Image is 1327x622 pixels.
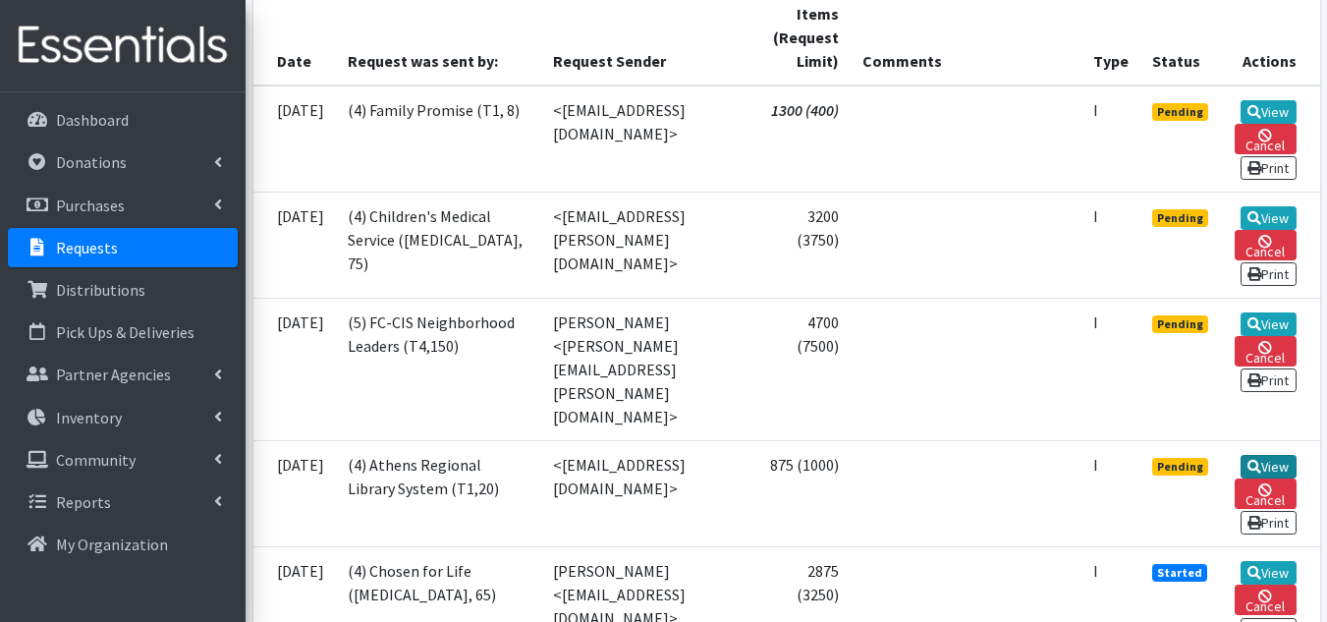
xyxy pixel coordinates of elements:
td: [DATE] [253,441,336,547]
span: Started [1152,564,1207,582]
td: (4) Children's Medical Service ([MEDICAL_DATA], 75) [336,192,542,298]
td: [DATE] [253,192,336,298]
a: Cancel [1235,585,1297,615]
td: <[EMAIL_ADDRESS][DOMAIN_NAME]> [541,441,754,547]
p: Purchases [56,196,125,215]
td: [DATE] [253,85,336,193]
a: View [1241,455,1297,479]
img: HumanEssentials [8,13,238,79]
p: Reports [56,492,111,512]
td: (4) Family Promise (T1, 8) [336,85,542,193]
td: (5) FC-CIS Neighborhood Leaders (T4,150) [336,299,542,441]
p: Inventory [56,408,122,427]
abbr: Individual [1093,312,1098,332]
a: Donations [8,142,238,182]
p: Pick Ups & Deliveries [56,322,194,342]
a: Purchases [8,186,238,225]
a: View [1241,561,1297,585]
td: 1300 (400) [754,85,851,193]
td: <[EMAIL_ADDRESS][DOMAIN_NAME]> [541,85,754,193]
a: Pick Ups & Deliveries [8,312,238,352]
span: Pending [1152,103,1208,121]
a: Cancel [1235,336,1297,367]
a: My Organization [8,525,238,564]
span: Pending [1152,209,1208,227]
a: Reports [8,482,238,522]
abbr: Individual [1093,561,1098,581]
a: Requests [8,228,238,267]
a: Partner Agencies [8,355,238,394]
p: Distributions [56,280,145,300]
a: Dashboard [8,100,238,140]
a: Print [1241,368,1297,392]
p: Partner Agencies [56,365,171,384]
a: Print [1241,156,1297,180]
a: View [1241,312,1297,336]
abbr: Individual [1093,455,1098,475]
p: Requests [56,238,118,257]
td: 4700 (7500) [754,299,851,441]
td: [DATE] [253,299,336,441]
td: (4) Athens Regional Library System (T1,20) [336,441,542,547]
p: Dashboard [56,110,129,130]
span: Pending [1152,458,1208,476]
a: Cancel [1235,230,1297,260]
a: Cancel [1235,479,1297,509]
td: 875 (1000) [754,441,851,547]
td: 3200 (3750) [754,192,851,298]
abbr: Individual [1093,206,1098,226]
abbr: Individual [1093,100,1098,120]
a: Print [1241,262,1297,286]
p: My Organization [56,535,168,554]
span: Pending [1152,315,1208,333]
p: Community [56,450,136,470]
a: Cancel [1235,124,1297,154]
a: View [1241,206,1297,230]
a: Inventory [8,398,238,437]
a: Distributions [8,270,238,310]
p: Donations [56,152,127,172]
td: [PERSON_NAME] <[PERSON_NAME][EMAIL_ADDRESS][PERSON_NAME][DOMAIN_NAME]> [541,299,754,441]
a: Print [1241,511,1297,535]
td: <[EMAIL_ADDRESS][PERSON_NAME][DOMAIN_NAME]> [541,192,754,298]
a: View [1241,100,1297,124]
a: Community [8,440,238,480]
